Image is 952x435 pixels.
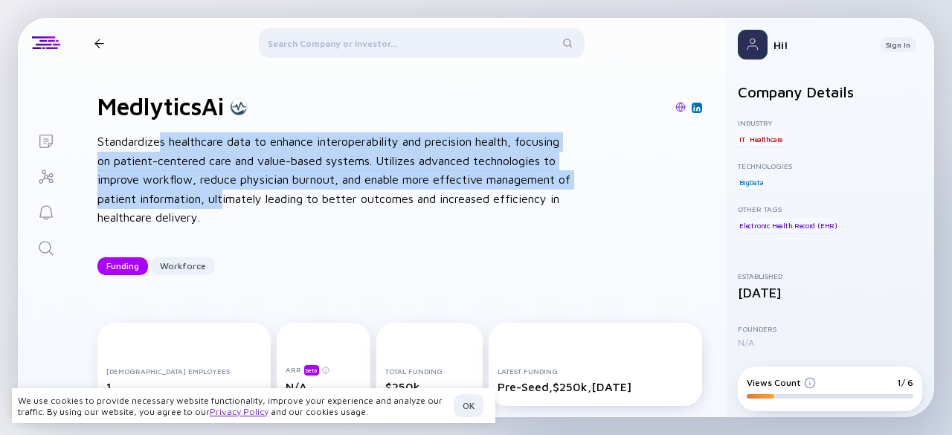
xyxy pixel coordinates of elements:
[97,257,148,275] button: Funding
[738,175,765,190] div: BigData
[738,118,922,127] div: Industry
[897,377,913,388] div: 1/ 6
[738,337,922,348] div: N/A
[18,395,448,417] div: We use cookies to provide necessary website functionality, improve your experience and analyze ou...
[97,254,148,277] div: Funding
[385,380,475,393] div: $250k
[106,367,262,376] div: [DEMOGRAPHIC_DATA] Employees
[286,364,361,376] div: ARR
[106,380,262,393] div: 1
[738,204,922,213] div: Other Tags
[738,285,922,300] div: [DATE]
[747,377,816,388] div: Views Count
[748,132,784,146] div: Healthcare
[675,102,686,112] img: MedlyticsAi Website
[18,122,74,158] a: Lists
[738,324,922,333] div: Founders
[693,104,701,112] img: MedlyticsAi Linkedin Page
[18,158,74,193] a: Investor Map
[97,92,224,120] h1: MedlyticsAi
[18,229,74,265] a: Search
[151,257,215,275] button: Workforce
[286,380,361,393] div: N/A
[151,254,215,277] div: Workforce
[97,132,573,228] div: Standardizes healthcare data to enhance interoperability and precision health, focusing on patien...
[738,132,747,146] div: IT
[738,83,922,100] h2: Company Details
[210,406,268,417] a: Privacy Policy
[498,367,693,376] div: Latest Funding
[773,39,868,51] div: Hi!
[738,218,839,233] div: Electronic Health Record (EHR)
[454,394,483,417] button: OK
[498,380,693,393] div: Pre-Seed, $250k, [DATE]
[880,37,916,52] button: Sign In
[738,271,922,280] div: Established
[738,161,922,170] div: Technologies
[385,367,475,376] div: Total Funding
[18,193,74,229] a: Reminders
[304,365,319,376] div: beta
[738,30,768,59] img: Profile Picture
